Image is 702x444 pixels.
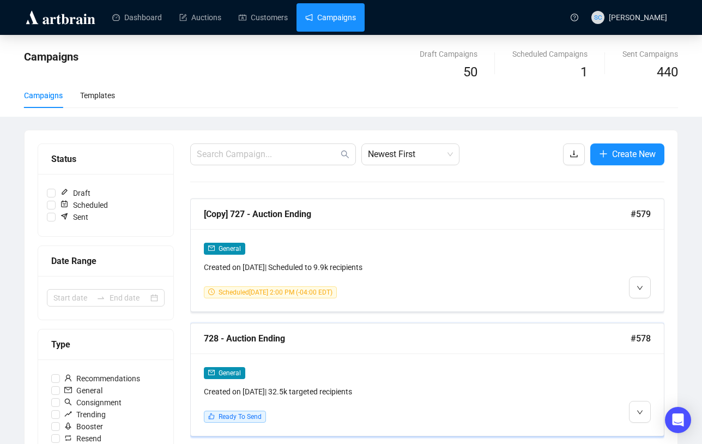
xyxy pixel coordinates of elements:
[24,89,63,101] div: Campaigns
[64,410,72,418] span: rise
[64,434,72,442] span: retweet
[219,413,262,421] span: Ready To Send
[190,199,664,312] a: [Copy] 727 - Auction Ending#579mailGeneralCreated on [DATE]| Scheduled to 9.9k recipientsclock-ci...
[637,409,643,416] span: down
[96,293,105,302] span: swap-right
[56,211,93,223] span: Sent
[580,64,588,80] span: 1
[208,245,215,251] span: mail
[197,148,338,161] input: Search Campaign...
[341,150,349,159] span: search
[512,48,588,60] div: Scheduled Campaigns
[590,143,664,165] button: Create New
[570,149,578,158] span: download
[208,369,215,376] span: mail
[631,332,651,345] span: #578
[179,3,221,32] a: Auctions
[622,48,678,60] div: Sent Campaigns
[571,14,578,21] span: question-circle
[219,369,241,377] span: General
[64,374,72,382] span: user
[56,187,95,199] span: Draft
[51,338,160,351] div: Type
[208,413,215,419] span: like
[51,254,160,268] div: Date Range
[631,207,651,221] span: #579
[420,48,477,60] div: Draft Campaigns
[204,386,537,398] div: Created on [DATE] | 32.5k targeted recipients
[64,398,72,406] span: search
[64,422,72,430] span: rocket
[60,373,144,385] span: Recommendations
[112,3,162,32] a: Dashboard
[612,147,656,161] span: Create New
[24,50,78,63] span: Campaigns
[599,149,608,158] span: plus
[190,323,664,436] a: 728 - Auction Ending#578mailGeneralCreated on [DATE]| 32.5k targeted recipientslikeReady To Send
[24,9,97,26] img: logo
[204,261,537,273] div: Created on [DATE] | Scheduled to 9.9k recipients
[204,207,631,221] div: [Copy] 727 - Auction Ending
[463,64,477,80] span: 50
[110,292,148,304] input: End date
[96,293,105,302] span: to
[219,289,332,296] span: Scheduled [DATE] 2:00 PM (-04:00 EDT)
[53,292,92,304] input: Start date
[60,409,110,421] span: Trending
[637,285,643,291] span: down
[368,144,453,165] span: Newest First
[609,13,667,22] span: [PERSON_NAME]
[305,3,356,32] a: Campaigns
[239,3,288,32] a: Customers
[60,397,126,409] span: Consignment
[665,407,691,433] div: Open Intercom Messenger
[208,289,215,295] span: clock-circle
[64,386,72,394] span: mail
[60,421,107,433] span: Booster
[51,152,160,166] div: Status
[219,245,241,253] span: General
[56,199,112,211] span: Scheduled
[657,64,678,80] span: 440
[60,385,107,397] span: General
[204,332,631,345] div: 728 - Auction Ending
[80,89,115,101] div: Templates
[594,12,602,22] span: SC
